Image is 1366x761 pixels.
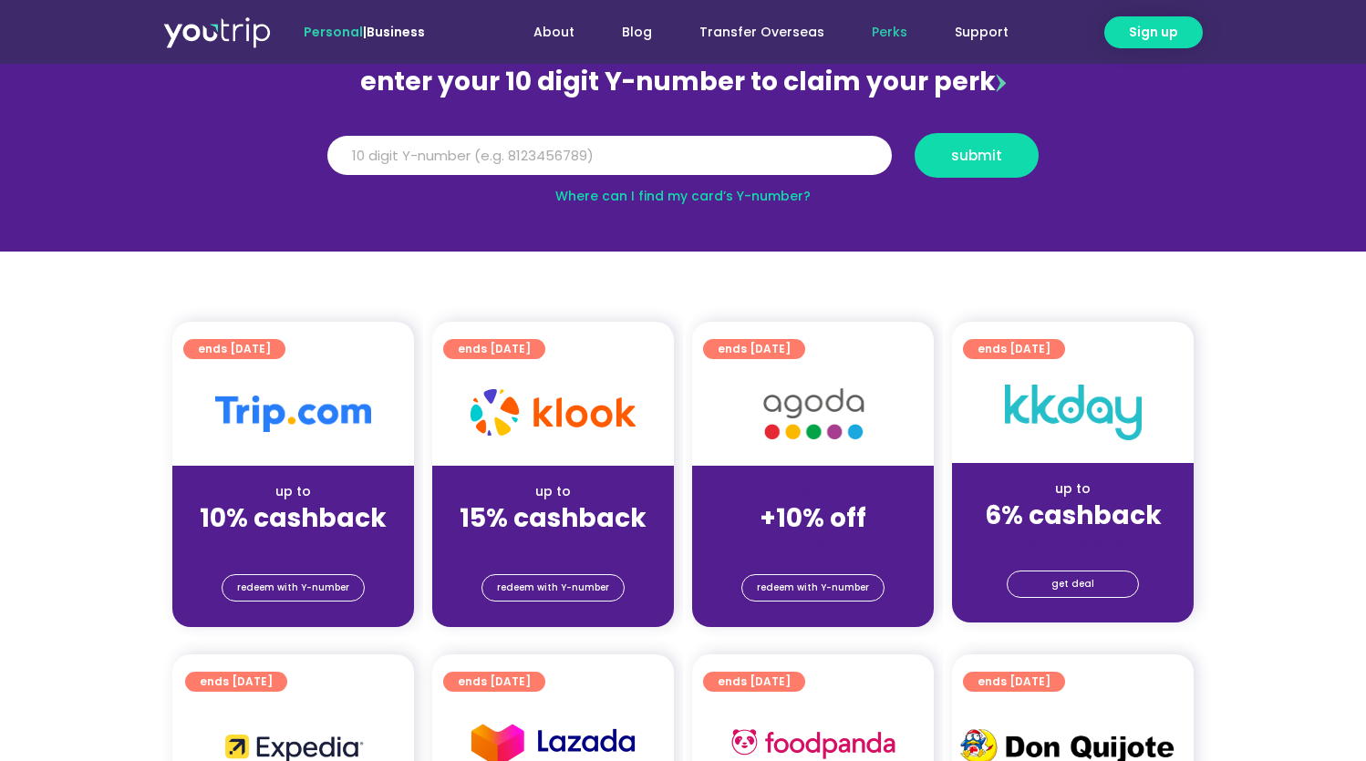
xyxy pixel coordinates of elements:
[760,500,866,536] strong: +10% off
[327,133,1039,191] form: Y Number
[676,15,848,49] a: Transfer Overseas
[703,672,805,692] a: ends [DATE]
[318,58,1048,106] div: enter your 10 digit Y-number to claim your perk
[963,672,1065,692] a: ends [DATE]
[187,482,399,501] div: up to
[796,482,830,500] span: up to
[978,339,1050,359] span: ends [DATE]
[187,535,399,554] div: (for stays only)
[198,339,271,359] span: ends [DATE]
[915,133,1039,178] button: submit
[447,482,659,501] div: up to
[718,672,791,692] span: ends [DATE]
[497,575,609,601] span: redeem with Y-number
[1129,23,1178,42] span: Sign up
[967,479,1179,499] div: up to
[222,574,365,602] a: redeem with Y-number
[741,574,885,602] a: redeem with Y-number
[443,339,545,359] a: ends [DATE]
[707,535,919,554] div: (for stays only)
[327,136,892,176] input: 10 digit Y-number (e.g. 8123456789)
[951,149,1002,162] span: submit
[237,575,349,601] span: redeem with Y-number
[304,23,363,41] span: Personal
[985,498,1162,533] strong: 6% cashback
[460,500,647,536] strong: 15% cashback
[848,15,931,49] a: Perks
[367,23,425,41] a: Business
[458,339,531,359] span: ends [DATE]
[474,15,1032,49] nav: Menu
[978,672,1050,692] span: ends [DATE]
[458,672,531,692] span: ends [DATE]
[200,500,387,536] strong: 10% cashback
[200,672,273,692] span: ends [DATE]
[598,15,676,49] a: Blog
[481,574,625,602] a: redeem with Y-number
[963,339,1065,359] a: ends [DATE]
[304,23,425,41] span: |
[443,672,545,692] a: ends [DATE]
[185,672,287,692] a: ends [DATE]
[447,535,659,554] div: (for stays only)
[757,575,869,601] span: redeem with Y-number
[510,15,598,49] a: About
[931,15,1032,49] a: Support
[1051,571,1094,597] span: get deal
[1007,571,1139,598] a: get deal
[967,532,1179,551] div: (for stays only)
[183,339,285,359] a: ends [DATE]
[1104,16,1203,48] a: Sign up
[718,339,791,359] span: ends [DATE]
[555,187,811,205] a: Where can I find my card’s Y-number?
[703,339,805,359] a: ends [DATE]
